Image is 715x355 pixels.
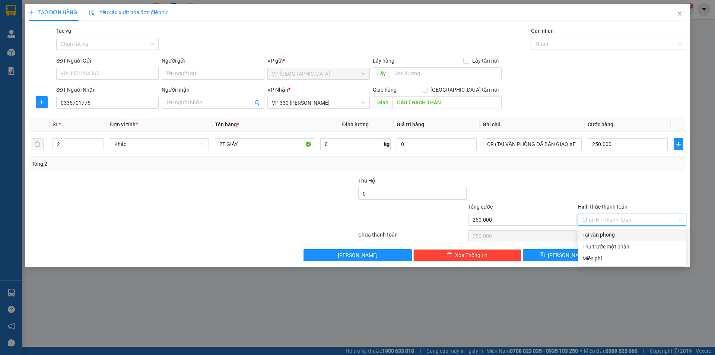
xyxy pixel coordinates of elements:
span: Lấy hàng [373,58,394,64]
div: SĐT Người Nhận [56,86,159,94]
button: Close [669,4,690,25]
span: [GEOGRAPHIC_DATA] tận nơi [428,86,502,94]
label: Hình thức thanh toán [578,204,627,210]
span: Yêu cầu xuất hóa đơn điện tử [89,9,168,15]
input: Ghi Chú [483,138,582,150]
input: VD: Bàn, Ghế [215,138,314,150]
span: plus [29,10,34,15]
button: plus [674,138,683,150]
span: save [540,252,545,258]
span: delete [447,252,452,258]
span: Lấy [373,67,390,79]
span: [PERSON_NAME] [548,251,588,259]
div: Miễn phí [582,254,682,263]
span: TẠO ĐƠN HÀNG [29,9,77,15]
th: Ghi chú [480,117,585,132]
div: Người gửi [162,57,264,65]
span: [PERSON_NAME] [338,251,378,259]
div: Tại văn phòng [582,231,682,239]
button: plus [36,96,48,108]
span: VP 330 Lê Duẫn [272,97,365,108]
div: Người nhận [162,86,264,94]
span: Xóa Thông tin [455,251,487,259]
span: close [677,11,683,17]
input: 0 [397,138,477,150]
span: Tổng cước [468,204,493,210]
div: SĐT Người Gửi [56,57,159,65]
div: VP gửi [267,57,370,65]
span: VP Nhận [267,87,288,93]
span: Khác [114,139,204,150]
span: Định lượng [342,121,369,127]
span: kg [383,138,391,150]
span: Thu Hộ [358,178,375,184]
button: deleteXóa Thông tin [413,249,522,261]
span: Giao [373,96,393,108]
span: plus [674,141,683,147]
label: Tác vụ [56,28,71,34]
div: Tổng: 2 [32,160,276,168]
div: Chưa thanh toán [357,231,467,244]
span: Giao hàng [373,87,397,93]
input: Dọc đường [390,67,502,79]
input: Dọc đường [393,96,502,108]
span: plus [36,99,47,105]
span: Tên hàng [215,121,239,127]
span: SL [53,121,58,127]
button: delete [32,138,44,150]
span: user-add [254,100,260,106]
span: Cước hàng [588,121,613,127]
span: Đơn vị tính [110,121,138,127]
span: Lấy tận nơi [469,57,502,65]
div: Thu trước một phần [582,243,682,251]
button: [PERSON_NAME] [304,249,412,261]
label: Gán nhãn [531,28,554,34]
img: icon [89,10,95,16]
span: VP Đà Lạt [272,68,365,79]
button: save[PERSON_NAME] [523,249,604,261]
span: Giá trị hàng [397,121,424,127]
